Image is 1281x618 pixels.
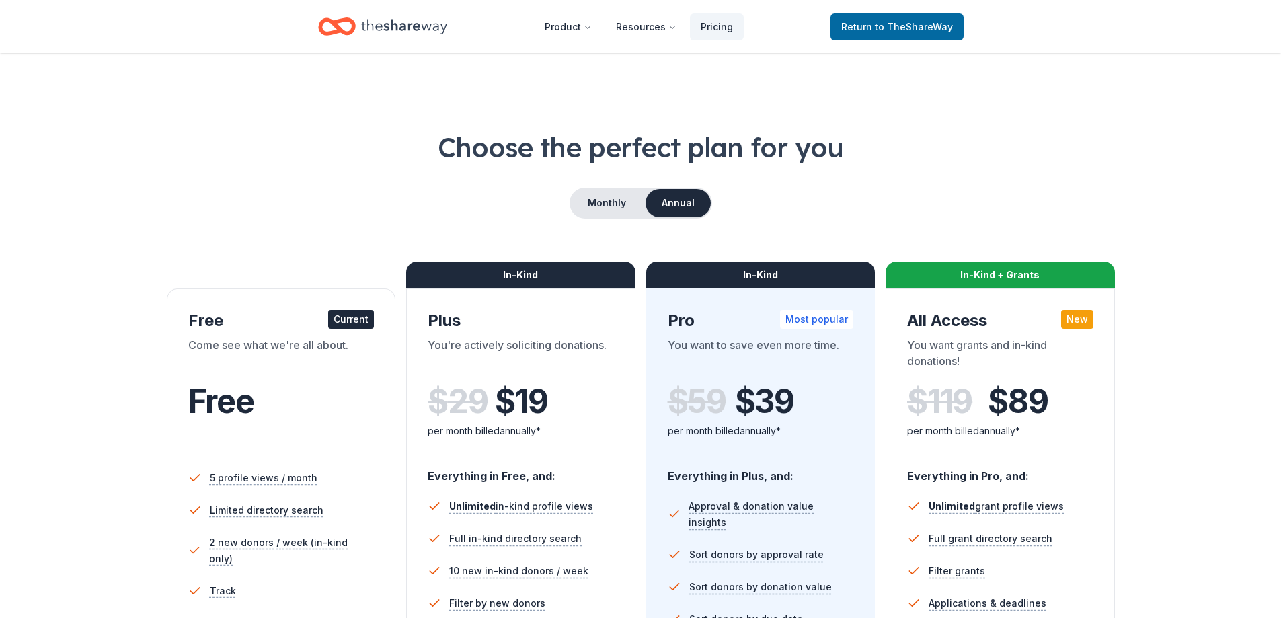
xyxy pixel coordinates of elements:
[449,500,593,512] span: in-kind profile views
[735,383,794,420] span: $ 39
[929,531,1052,547] span: Full grant directory search
[428,457,614,485] div: Everything in Free, and:
[875,21,953,32] span: to TheShareWay
[534,13,603,40] button: Product
[54,128,1227,166] h1: Choose the perfect plan for you
[689,579,832,595] span: Sort donors by donation value
[605,13,687,40] button: Resources
[668,457,854,485] div: Everything in Plus, and:
[929,500,1064,512] span: grant profile views
[929,563,985,579] span: Filter grants
[689,547,824,563] span: Sort donors by approval rate
[188,310,375,332] div: Free
[571,189,643,217] button: Monthly
[210,470,317,486] span: 5 profile views / month
[841,19,953,35] span: Return
[668,310,854,332] div: Pro
[210,583,236,599] span: Track
[534,11,744,42] nav: Main
[907,310,1093,332] div: All Access
[449,500,496,512] span: Unlimited
[929,595,1046,611] span: Applications & deadlines
[780,310,853,329] div: Most popular
[428,423,614,439] div: per month billed annually*
[449,531,582,547] span: Full in-kind directory search
[406,262,635,288] div: In-Kind
[449,595,545,611] span: Filter by new donors
[328,310,374,329] div: Current
[209,535,374,567] span: 2 new donors / week (in-kind only)
[646,262,876,288] div: In-Kind
[907,457,1093,485] div: Everything in Pro, and:
[690,13,744,40] a: Pricing
[988,383,1048,420] span: $ 89
[428,337,614,375] div: You're actively soliciting donations.
[210,502,323,518] span: Limited directory search
[188,337,375,375] div: Come see what we're all about.
[668,337,854,375] div: You want to save even more time.
[929,500,975,512] span: Unlimited
[318,11,447,42] a: Home
[495,383,547,420] span: $ 19
[907,423,1093,439] div: per month billed annually*
[188,381,254,421] span: Free
[668,423,854,439] div: per month billed annually*
[428,310,614,332] div: Plus
[1061,310,1093,329] div: New
[886,262,1115,288] div: In-Kind + Grants
[689,498,853,531] span: Approval & donation value insights
[830,13,964,40] a: Returnto TheShareWay
[646,189,711,217] button: Annual
[449,563,588,579] span: 10 new in-kind donors / week
[907,337,1093,375] div: You want grants and in-kind donations!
